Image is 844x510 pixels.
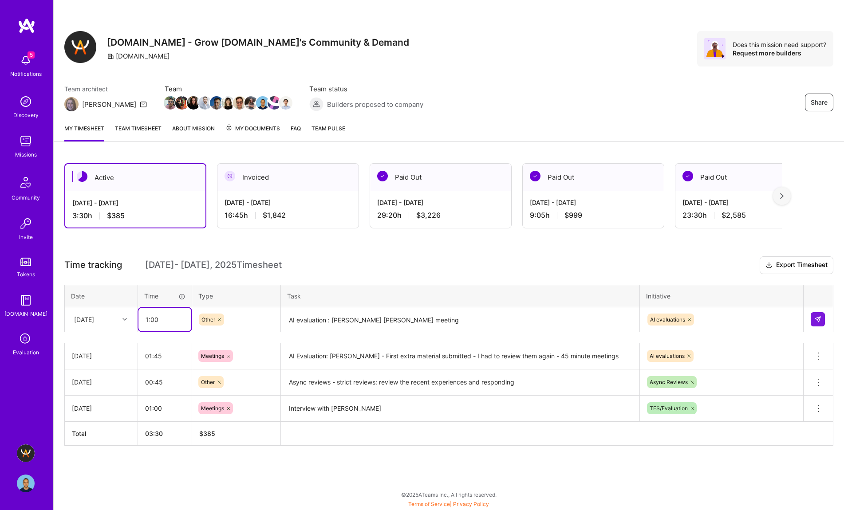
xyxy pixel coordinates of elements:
span: $385 [107,211,125,220]
div: 9:05 h [530,211,657,220]
img: A.Team - Grow A.Team's Community & Demand [17,444,35,462]
a: Team Pulse [312,124,345,141]
img: Invoiced [225,171,235,181]
a: Team Member Avatar [268,95,280,110]
img: Team Member Avatar [256,96,269,110]
a: User Avatar [15,475,37,492]
img: bell [17,51,35,69]
div: 16:45 h [225,211,351,220]
span: 5 [28,51,35,59]
div: [DATE] - [DATE] [72,198,198,208]
textarea: AI Evaluation: [PERSON_NAME] - First extra material submitted - I had to review them again - 45 m... [282,344,639,369]
img: Team Member Avatar [164,96,177,110]
span: Share [811,98,828,107]
a: My timesheet [64,124,104,141]
span: TFS/Evaluation [650,405,688,412]
th: Task [281,285,640,307]
i: icon Mail [140,101,147,108]
i: icon Download [765,261,773,270]
span: Team Pulse [312,125,345,132]
th: Type [192,285,281,307]
textarea: AI evaluation : [PERSON_NAME] [PERSON_NAME] meeting [282,308,639,332]
img: teamwork [17,132,35,150]
img: guide book [17,291,35,309]
a: My Documents [225,124,280,141]
a: Privacy Policy [453,501,489,507]
span: Team status [309,84,423,94]
a: Team Member Avatar [188,95,199,110]
img: Team Member Avatar [210,96,223,110]
span: $1,842 [263,211,286,220]
span: $2,585 [722,211,746,220]
span: Meetings [201,353,224,359]
span: Meetings [201,405,224,412]
img: Team Member Avatar [221,96,235,110]
a: Team Member Avatar [165,95,176,110]
th: 03:30 [138,421,192,445]
div: Invite [19,232,33,242]
div: [PERSON_NAME] [82,100,136,109]
span: Team architect [64,84,147,94]
a: About Mission [172,124,215,141]
a: Team Member Avatar [211,95,222,110]
div: [DATE] [72,351,130,361]
span: $3,226 [416,211,441,220]
th: Total [65,421,138,445]
img: Team Architect [64,97,79,111]
a: Team Member Avatar [257,95,268,110]
span: My Documents [225,124,280,133]
div: [DOMAIN_NAME] [4,309,47,318]
div: Request more builders [733,49,826,57]
div: [DOMAIN_NAME] [107,51,170,61]
span: Async Reviews [650,379,688,385]
a: Team Member Avatar [199,95,211,110]
img: right [780,193,784,199]
a: Team Member Avatar [176,95,188,110]
i: icon CompanyGray [107,53,114,60]
img: logo [18,18,35,34]
div: 23:30 h [682,211,809,220]
div: Active [65,164,205,191]
span: $999 [564,211,582,220]
img: Community [15,172,36,193]
th: Date [65,285,138,307]
div: Invoiced [217,164,359,191]
div: Tokens [17,270,35,279]
img: Avatar [704,38,726,59]
span: [DATE] - [DATE] , 2025 Timesheet [145,259,282,271]
input: HH:MM [138,344,192,368]
div: Paid Out [370,164,511,191]
a: A.Team - Grow A.Team's Community & Demand [15,444,37,462]
a: Terms of Service [408,501,450,507]
div: Notifications [10,69,42,78]
img: discovery [17,93,35,110]
img: Team Member Avatar [187,96,200,110]
span: AI evaluations [650,316,685,323]
div: [DATE] [74,315,94,324]
a: Team Member Avatar [280,95,292,110]
textarea: Async reviews - strict reviews: review the recent experiences and responding [282,370,639,395]
div: Evaluation [13,348,39,357]
h3: [DOMAIN_NAME] - Grow [DOMAIN_NAME]'s Community & Demand [107,37,409,48]
img: tokens [20,258,31,266]
span: Other [201,379,215,385]
div: [DATE] - [DATE] [377,198,504,207]
input: HH:MM [138,308,191,331]
a: Team Member Avatar [222,95,234,110]
i: icon SelectionTeam [17,331,34,348]
span: Time tracking [64,259,122,271]
div: Time [144,291,185,301]
div: Paid Out [523,164,664,191]
div: [DATE] [72,377,130,387]
img: Paid Out [377,171,388,181]
a: Team Member Avatar [234,95,245,110]
button: Share [805,94,833,111]
a: Team Member Avatar [245,95,257,110]
span: | [408,501,489,507]
div: [DATE] [72,404,130,413]
div: [DATE] - [DATE] [682,198,809,207]
span: AI evaluations [650,353,685,359]
img: Builders proposed to company [309,97,323,111]
div: [DATE] - [DATE] [530,198,657,207]
div: null [811,312,826,326]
